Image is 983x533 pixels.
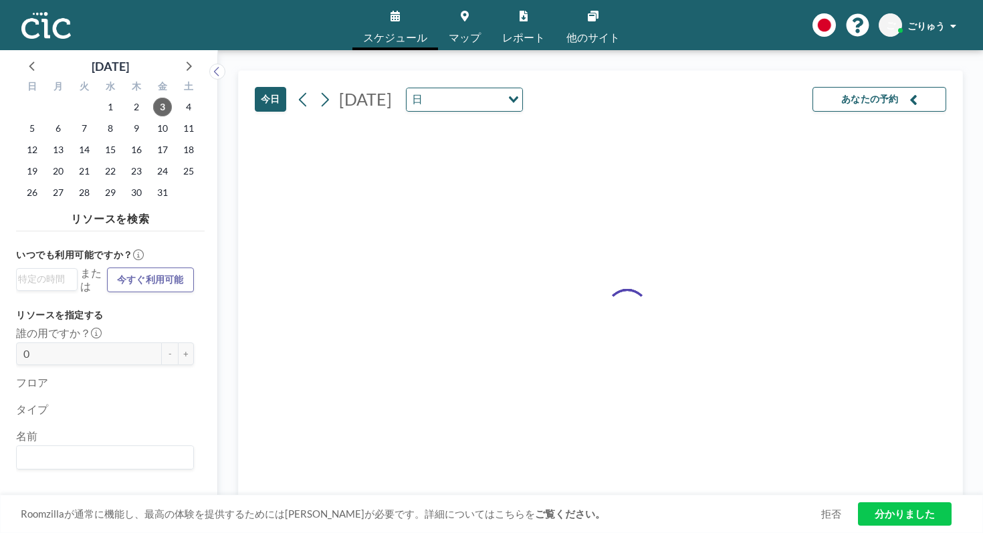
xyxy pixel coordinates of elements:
a: ご覧ください。 [535,508,605,520]
font: - [169,348,172,359]
font: 5 [29,122,35,134]
font: 7 [82,122,87,134]
span: 2025年10月11日土曜日 [179,119,198,138]
input: オプションを検索 [18,449,186,466]
font: 日 [412,92,423,105]
font: 13 [53,144,64,155]
font: マップ [449,31,481,43]
font: あなたの予約 [841,93,899,104]
font: 24 [157,165,168,177]
font: 23 [131,165,142,177]
span: 2025年10月10日金曜日 [153,119,172,138]
span: 2025年10月12日日曜日 [23,140,41,159]
font: 水 [106,80,115,92]
font: 31 [157,187,168,198]
span: 2025年10月19日日曜日 [23,162,41,181]
font: 12 [27,144,37,155]
button: + [178,342,194,365]
font: 11 [183,122,194,134]
font: 火 [80,80,89,92]
font: 日 [27,80,37,92]
span: 2025年10月20日月曜日 [49,162,68,181]
span: 2025年10月3日金曜日 [153,98,172,116]
input: オプションを検索 [427,91,500,108]
font: 27 [53,187,64,198]
font: リソースを検索 [71,212,150,225]
font: ご [886,19,895,31]
span: 2025年10月4日土曜日 [179,98,198,116]
span: 2025年10月17日金曜日 [153,140,172,159]
font: 26 [27,187,37,198]
button: 今すぐ利用可能 [107,268,194,292]
font: 22 [105,165,116,177]
span: 2025年10月25日土曜日 [179,162,198,181]
span: 2025年10月13日月曜日 [49,140,68,159]
font: 29 [105,187,116,198]
font: + [183,348,189,359]
span: 2025年10月22日水曜日 [101,162,120,181]
font: 今日 [261,93,280,104]
button: あなたの予約 [812,87,946,112]
font: 土 [184,80,193,92]
font: 18 [183,144,194,155]
font: 15 [105,144,116,155]
font: 誰の用ですか？ [16,326,91,339]
span: 2025年10月29日水曜日 [101,183,120,202]
font: 木 [132,80,141,92]
font: 1 [108,101,113,112]
a: 拒否 [821,508,841,520]
span: 2025年10月9日木曜日 [127,119,146,138]
font: 21 [79,165,90,177]
span: 2025年10月28日火曜日 [75,183,94,202]
font: 3 [160,101,165,112]
img: 組織ロゴ [21,12,71,39]
span: 2025年10月18日土曜日 [179,140,198,159]
font: 今すぐ利用可能 [117,274,184,285]
span: 2025年10月23日木曜日 [127,162,146,181]
span: 2025年10月5日日曜日 [23,119,41,138]
span: 2025年10月6日月曜日 [49,119,68,138]
font: 20 [53,165,64,177]
font: 14 [79,144,90,155]
span: 2025年10月24日金曜日 [153,162,172,181]
font: ごりゅう [907,20,945,31]
font: いつでも利用可能ですか？ [16,249,133,260]
font: 25 [183,165,194,177]
font: 2 [134,101,139,112]
font: 分かりました [875,508,935,520]
span: 2025年10月31日金曜日 [153,183,172,202]
font: 金 [158,80,167,92]
div: オプションを検索 [17,269,77,289]
font: 他のサイト [566,31,620,43]
font: 30 [131,187,142,198]
font: 16 [131,144,142,155]
div: オプションを検索 [407,88,522,111]
font: リソースを指定する [16,309,104,320]
span: 2025年10月2日木曜日 [127,98,146,116]
font: スケジュール [363,31,427,43]
font: 28 [79,187,90,198]
span: 2025年10月15日水曜日 [101,140,120,159]
span: 2025年10月21日火曜日 [75,162,94,181]
font: 6 [56,122,61,134]
font: レポート [502,31,545,43]
font: フロア [16,376,48,389]
font: Roomzillaが通常に機能し、最高の体験を提供するためには[PERSON_NAME]が必要です。詳細についてはこちらを [21,508,535,520]
font: [DATE] [92,59,129,74]
font: または [80,266,102,292]
font: 月 [53,80,63,92]
font: [DATE] [339,89,392,109]
span: 2025年10月14日火曜日 [75,140,94,159]
span: 2025年10月7日火曜日 [75,119,94,138]
div: オプションを検索 [17,446,193,469]
font: 4 [186,101,191,112]
span: 2025年10月1日水曜日 [101,98,120,116]
font: タイプ [16,403,48,415]
span: 2025年10月8日水曜日 [101,119,120,138]
font: 9 [134,122,139,134]
font: 8 [108,122,113,134]
span: 2025年10月30日木曜日 [127,183,146,202]
input: オプションを検索 [18,272,70,286]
